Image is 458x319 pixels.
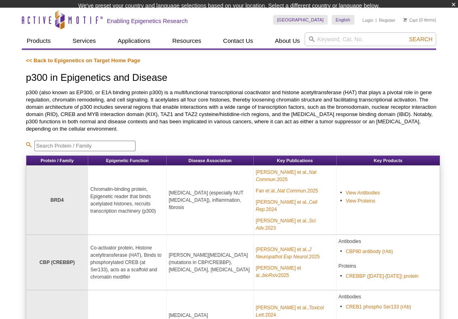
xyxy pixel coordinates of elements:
a: [PERSON_NAME] et al.,Nat Commun.2025 [256,169,334,183]
em: Sci Adv. [256,218,316,231]
p: Antibodies [339,238,438,245]
p: p300 (also known as EP300, or E1A binding protein p300) is a multifunctional transcriptional coac... [26,89,440,133]
p: Proteins [339,262,438,270]
li: (0 items) [403,15,436,25]
a: Register [379,17,395,23]
img: Change Here [240,6,261,25]
a: [PERSON_NAME] et al.,J Neuropathol Exp Neurol.2025 [256,246,334,260]
th: Protein / Family [26,156,88,166]
a: Fan et al.,Nat Commun.2025 [256,187,318,194]
a: [PERSON_NAME] et al.,Sci Adv.2023 [256,217,334,232]
a: Contact Us [218,33,258,49]
em: Nat Commun. [277,188,307,194]
td: [MEDICAL_DATA] (especially NUT [MEDICAL_DATA]), inflammation, fibrosis [167,166,254,235]
a: Products [22,33,55,49]
a: View Antibodies [346,189,380,196]
th: Key Products [337,156,440,166]
a: About Us [270,33,305,49]
a: Cart [403,17,418,23]
a: Resources [168,33,206,49]
li: | [375,15,377,25]
td: Co-activator protein, Histone acetyltransferase (HAT), Binds to phosphorylated CREB (at Ser133), ... [88,235,167,290]
button: Search [407,36,435,43]
a: [PERSON_NAME] et al.,Cell Rep.2024 [256,199,334,213]
th: Epigenetic Function [88,156,167,166]
a: View Proteins [346,197,375,205]
th: Disease Association [167,156,254,166]
a: CREBBP ([DATE]-[DATE]) protein [346,273,419,280]
a: [GEOGRAPHIC_DATA] [273,15,328,25]
a: Login [363,17,373,23]
a: English [332,15,354,25]
em: bioRxiv [262,273,278,278]
strong: BRD4 [51,197,64,203]
a: CREB1 phospho Ser133 (rAb) [346,303,411,311]
em: J Neuropathol Exp Neurol. [256,247,311,260]
h1: p300 in Epigenetics and Disease [26,72,440,84]
strong: CBP (CREBBP) [40,260,75,265]
a: Applications [113,33,155,49]
p: Antibodies [339,293,438,300]
td: Chromatin-binding protein, Epigenetic reader that binds acetylated histones, recruits transcripti... [88,166,167,235]
th: Key Publications [254,156,336,166]
span: Search [409,36,433,42]
img: Your Cart [403,18,407,22]
a: << Back to Epigenetics on Target Home Page [26,57,140,63]
a: Services [68,33,101,49]
em: Cell Rep. [256,199,317,212]
input: Search Protein / Family [34,141,136,151]
a: [PERSON_NAME] et al.,Toxicol Lett.2024 [256,304,334,319]
td: [PERSON_NAME][MEDICAL_DATA] (mutations in CBP/CREBBP), [MEDICAL_DATA], [MEDICAL_DATA] [167,235,254,290]
a: [PERSON_NAME] et al.,bioRxiv2025 [256,264,334,279]
h2: Enabling Epigenetics Research [107,17,188,25]
em: Nat Commun. [256,169,316,182]
a: CBP80 antibody (rAb) [346,248,393,255]
input: Keyword, Cat. No. [305,32,436,46]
